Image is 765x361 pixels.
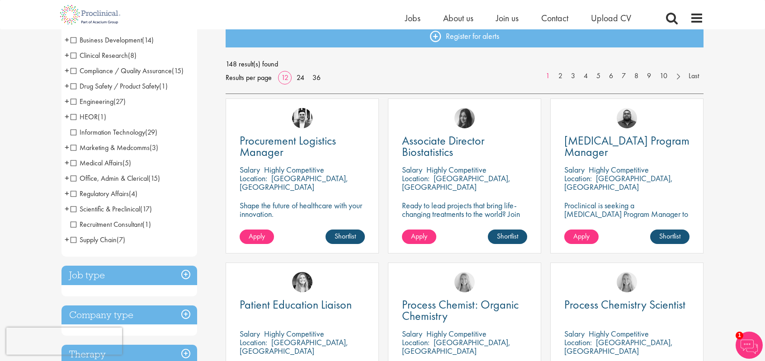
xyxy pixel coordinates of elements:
[567,71,580,81] a: 3
[71,204,152,214] span: Scientific & Preclinical
[71,158,123,168] span: Medical Affairs
[65,202,69,216] span: +
[684,71,704,81] a: Last
[564,173,592,183] span: Location:
[650,230,689,244] a: Shortlist
[564,328,585,339] span: Salary
[426,328,486,339] p: Highly Competitive
[140,204,152,214] span: (17)
[579,71,592,81] a: 4
[71,158,131,168] span: Medical Affairs
[71,35,154,45] span: Business Development
[617,272,637,292] a: Shannon Briggs
[65,171,69,185] span: +
[454,108,475,128] img: Heidi Hennigan
[240,337,348,356] p: [GEOGRAPHIC_DATA], [GEOGRAPHIC_DATA]
[71,143,150,152] span: Marketing & Medcomms
[443,12,473,24] a: About us
[71,235,117,244] span: Supply Chain
[564,297,685,312] span: Process Chemistry Scientist
[150,143,158,152] span: (3)
[402,173,510,192] p: [GEOGRAPHIC_DATA], [GEOGRAPHIC_DATA]
[642,71,656,81] a: 9
[292,272,312,292] img: Manon Fuller
[71,81,159,91] span: Drug Safety / Product Safety
[564,164,585,175] span: Salary
[411,231,427,241] span: Apply
[142,220,151,229] span: (1)
[264,328,324,339] p: Highly Competitive
[71,51,128,60] span: Clinical Research
[402,328,422,339] span: Salary
[249,231,265,241] span: Apply
[71,97,113,106] span: Engineering
[240,328,260,339] span: Salary
[591,12,631,24] span: Upload CV
[240,201,365,218] p: Shape the future of healthcare with your innovation.
[402,337,510,356] p: [GEOGRAPHIC_DATA], [GEOGRAPHIC_DATA]
[65,48,69,62] span: +
[226,71,272,84] span: Results per page
[113,97,126,106] span: (27)
[65,79,69,93] span: +
[71,66,184,75] span: Compliance / Quality Assurance
[71,173,160,183] span: Office, Admin & Clerical
[71,51,137,60] span: Clinical Research
[402,299,527,322] a: Process Chemist: Organic Chemistry
[402,135,527,158] a: Associate Director Biostatistics
[71,204,140,214] span: Scientific & Preclinical
[496,12,519,24] a: Join us
[736,332,763,359] img: Chatbot
[128,51,137,60] span: (8)
[617,71,630,81] a: 7
[240,135,365,158] a: Procurement Logistics Manager
[488,230,527,244] a: Shortlist
[454,272,475,292] a: Shannon Briggs
[65,94,69,108] span: +
[65,156,69,169] span: +
[426,164,486,175] p: Highly Competitive
[564,133,689,159] span: [MEDICAL_DATA] Program Manager
[61,266,197,285] div: Job type
[541,12,568,24] a: Contact
[172,66,184,75] span: (15)
[630,71,643,81] a: 8
[65,233,69,246] span: +
[564,230,599,244] a: Apply
[65,187,69,200] span: +
[402,133,485,159] span: Associate Director Biostatistics
[71,112,98,122] span: HEOR
[617,108,637,128] img: Ashley Bennett
[292,108,312,128] img: Edward Little
[405,12,420,24] a: Jobs
[71,220,151,229] span: Recruitment Consultant
[129,189,137,198] span: (4)
[592,71,605,81] a: 5
[589,328,649,339] p: Highly Competitive
[65,64,69,77] span: +
[145,127,157,137] span: (29)
[159,81,168,91] span: (1)
[148,173,160,183] span: (15)
[71,35,142,45] span: Business Development
[6,328,122,355] iframe: reCAPTCHA
[402,297,519,323] span: Process Chemist: Organic Chemistry
[71,173,148,183] span: Office, Admin & Clerical
[564,337,673,356] p: [GEOGRAPHIC_DATA], [GEOGRAPHIC_DATA]
[564,337,592,347] span: Location:
[61,305,197,325] div: Company type
[71,66,172,75] span: Compliance / Quality Assurance
[71,97,126,106] span: Engineering
[240,297,352,312] span: Patient Education Liaison
[71,127,157,137] span: Information Technology
[402,201,527,244] p: Ready to lead projects that bring life-changing treatments to the world? Join our client at the f...
[240,173,267,183] span: Location:
[293,73,307,82] a: 24
[71,143,158,152] span: Marketing & Medcomms
[589,164,649,175] p: Highly Competitive
[142,35,154,45] span: (14)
